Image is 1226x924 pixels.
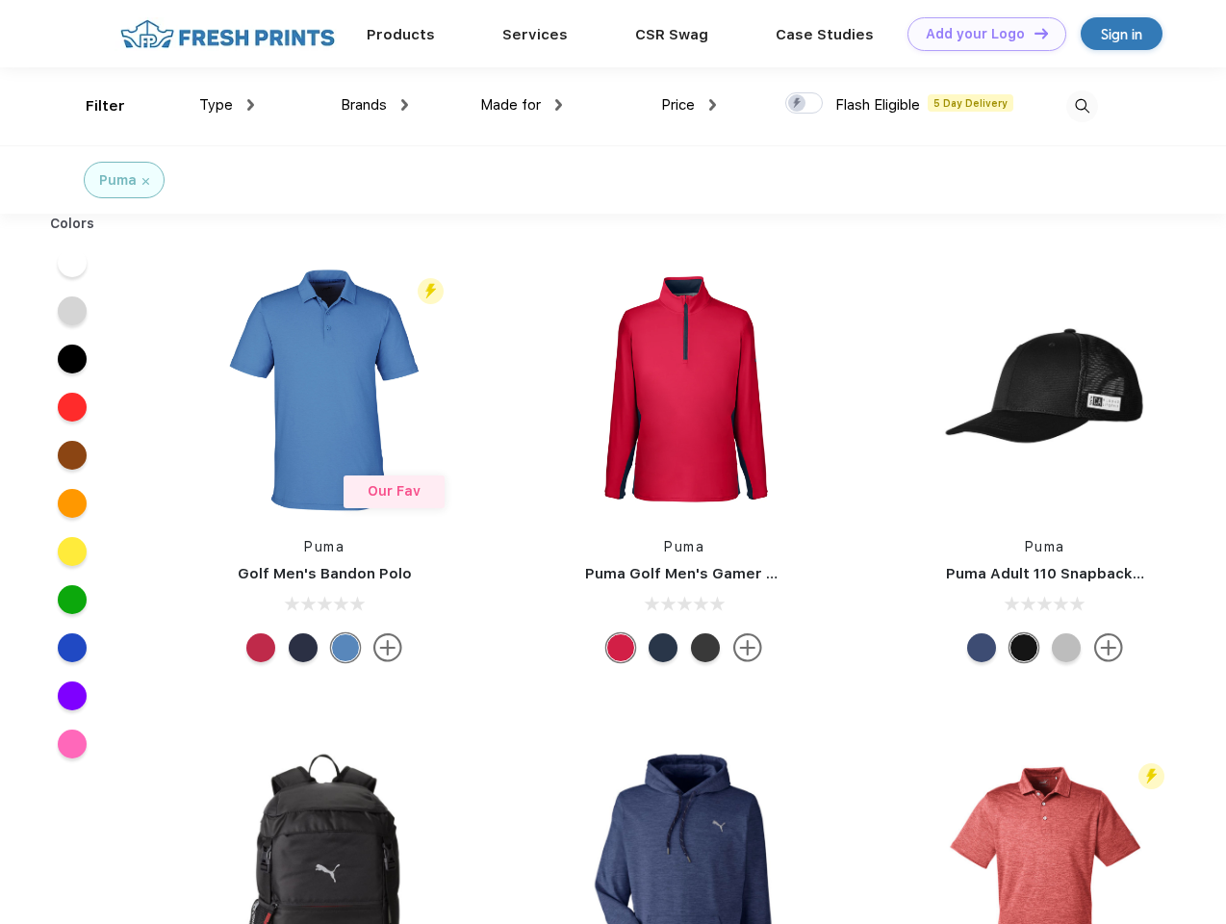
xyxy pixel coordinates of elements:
[1025,539,1065,554] a: Puma
[368,483,421,499] span: Our Fav
[835,96,920,114] span: Flash Eligible
[341,96,387,114] span: Brands
[238,565,412,582] a: Golf Men's Bandon Polo
[709,99,716,111] img: dropdown.png
[1101,23,1142,45] div: Sign in
[926,26,1025,42] div: Add your Logo
[99,170,137,191] div: Puma
[418,278,444,304] img: flash_active_toggle.svg
[246,633,275,662] div: Ski Patrol
[661,96,695,114] span: Price
[86,95,125,117] div: Filter
[331,633,360,662] div: Lake Blue
[289,633,318,662] div: Navy Blazer
[480,96,541,114] span: Made for
[1009,633,1038,662] div: Pma Blk with Pma Blk
[401,99,408,111] img: dropdown.png
[1094,633,1123,662] img: more.svg
[1066,90,1098,122] img: desktop_search.svg
[142,178,149,185] img: filter_cancel.svg
[199,96,233,114] span: Type
[36,214,110,234] div: Colors
[1081,17,1162,50] a: Sign in
[556,262,812,518] img: func=resize&h=266
[1138,763,1164,789] img: flash_active_toggle.svg
[196,262,452,518] img: func=resize&h=266
[733,633,762,662] img: more.svg
[373,633,402,662] img: more.svg
[502,26,568,43] a: Services
[247,99,254,111] img: dropdown.png
[635,26,708,43] a: CSR Swag
[967,633,996,662] div: Peacoat Qut Shd
[1052,633,1081,662] div: Quarry with Brt Whit
[115,17,341,51] img: fo%20logo%202.webp
[691,633,720,662] div: Puma Black
[367,26,435,43] a: Products
[304,539,345,554] a: Puma
[1034,28,1048,38] img: DT
[917,262,1173,518] img: func=resize&h=266
[664,539,704,554] a: Puma
[606,633,635,662] div: Ski Patrol
[585,565,889,582] a: Puma Golf Men's Gamer Golf Quarter-Zip
[555,99,562,111] img: dropdown.png
[649,633,677,662] div: Navy Blazer
[928,94,1013,112] span: 5 Day Delivery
